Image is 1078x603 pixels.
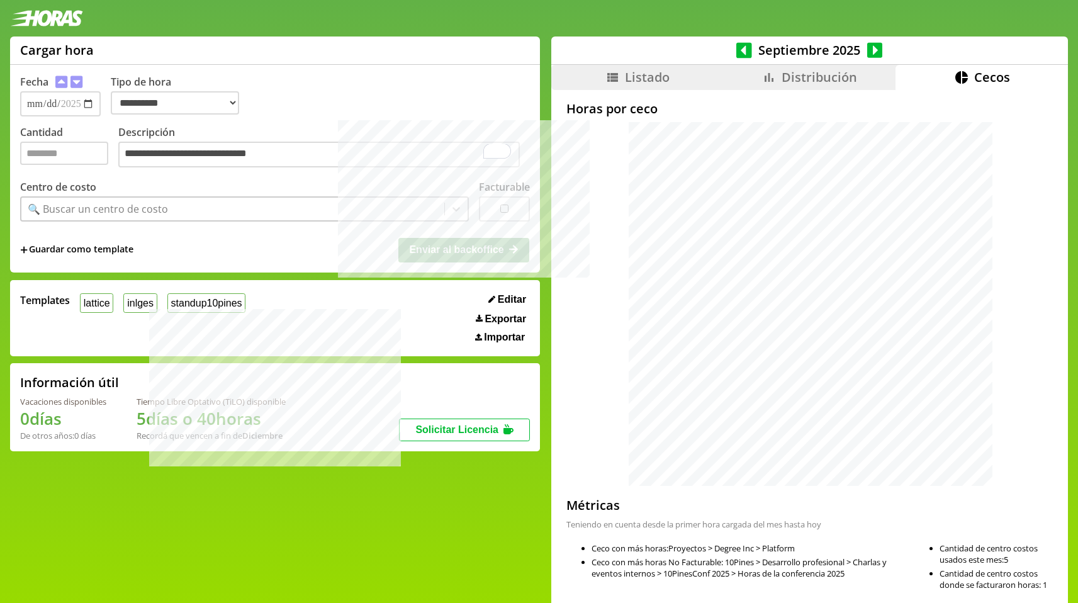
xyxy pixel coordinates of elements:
[20,430,106,441] div: De otros años: 0 días
[20,374,119,391] h2: Información útil
[167,293,246,313] button: standup10pines
[20,243,28,257] span: +
[118,125,530,171] label: Descripción
[625,69,670,86] span: Listado
[20,180,96,194] label: Centro de costo
[10,10,83,26] img: logotipo
[111,91,239,115] select: Tipo de hora
[551,100,658,117] h2: Horas por ceco
[485,293,530,306] button: Editar
[80,293,113,313] button: lattice
[137,430,286,441] div: Recordá que vencen a fin de
[566,497,821,514] h2: Métricas
[20,75,48,89] label: Fecha
[20,125,118,171] label: Cantidad
[415,424,498,435] span: Solicitar Licencia
[592,543,904,554] li: Ceco con más horas: Proyectos > Degree Inc > Platform
[472,313,530,325] button: Exportar
[752,42,867,59] span: Septiembre 2025
[566,519,821,530] span: Teniendo en cuenta desde la primer hora cargada del mes hasta hoy
[974,69,1010,86] span: Cecos
[484,332,525,343] span: Importar
[137,407,286,430] h1: 5 días o 40 horas
[399,419,530,441] button: Solicitar Licencia
[20,407,106,430] h1: 0 días
[782,69,857,86] span: Distribución
[137,396,286,407] div: Tiempo Libre Optativo (TiLO) disponible
[940,568,1058,590] li: Cantidad de centro costos donde se facturaron horas: 1
[20,293,70,307] span: Templates
[242,430,283,441] b: Diciembre
[20,396,106,407] div: Vacaciones disponibles
[20,142,108,165] input: Cantidad
[479,180,530,194] label: Facturable
[118,142,520,168] textarea: To enrich screen reader interactions, please activate Accessibility in Grammarly extension settings
[28,202,168,216] div: 🔍 Buscar un centro de costo
[123,293,157,313] button: inlges
[485,313,526,325] span: Exportar
[940,543,1058,565] li: Cantidad de centro costos usados este mes: 5
[498,294,526,305] span: Editar
[111,75,249,116] label: Tipo de hora
[592,556,904,579] li: Ceco con más horas No Facturable: 10Pines > Desarrollo profesional > Charlas y eventos internos >...
[20,243,133,257] span: +Guardar como template
[20,42,94,59] h1: Cargar hora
